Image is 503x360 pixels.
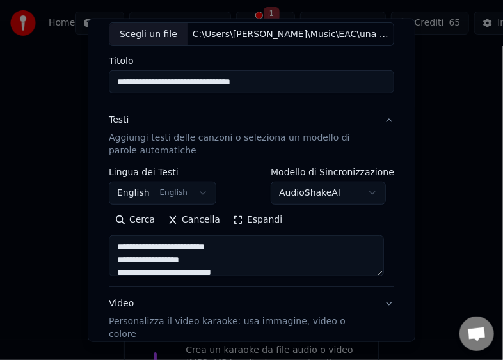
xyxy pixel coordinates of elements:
label: Titolo [109,56,394,65]
label: Modello di Sincronizzazione [271,168,394,176]
button: TestiAggiungi testi delle canzoni o seleziona un modello di parole automatiche [109,104,394,168]
button: Cerca [109,210,161,230]
button: Espandi [227,210,289,230]
button: VideoPersonalizza il video karaoke: usa immagine, video o colore [109,287,394,351]
div: Testi [109,114,129,127]
div: Scegli un file [109,22,188,45]
p: Aggiungi testi delle canzoni o seleziona un modello di parole automatiche [109,132,374,157]
div: TestiAggiungi testi delle canzoni o seleziona un modello di parole automatiche [109,168,394,286]
label: Lingua dei Testi [109,168,216,176]
div: Video [109,297,374,341]
button: Cancella [161,210,227,230]
p: Personalizza il video karaoke: usa immagine, video o colore [109,315,374,341]
div: C:\Users\[PERSON_NAME]\Music\EAC\una lunga storia d'amore originale .wav [188,27,394,40]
